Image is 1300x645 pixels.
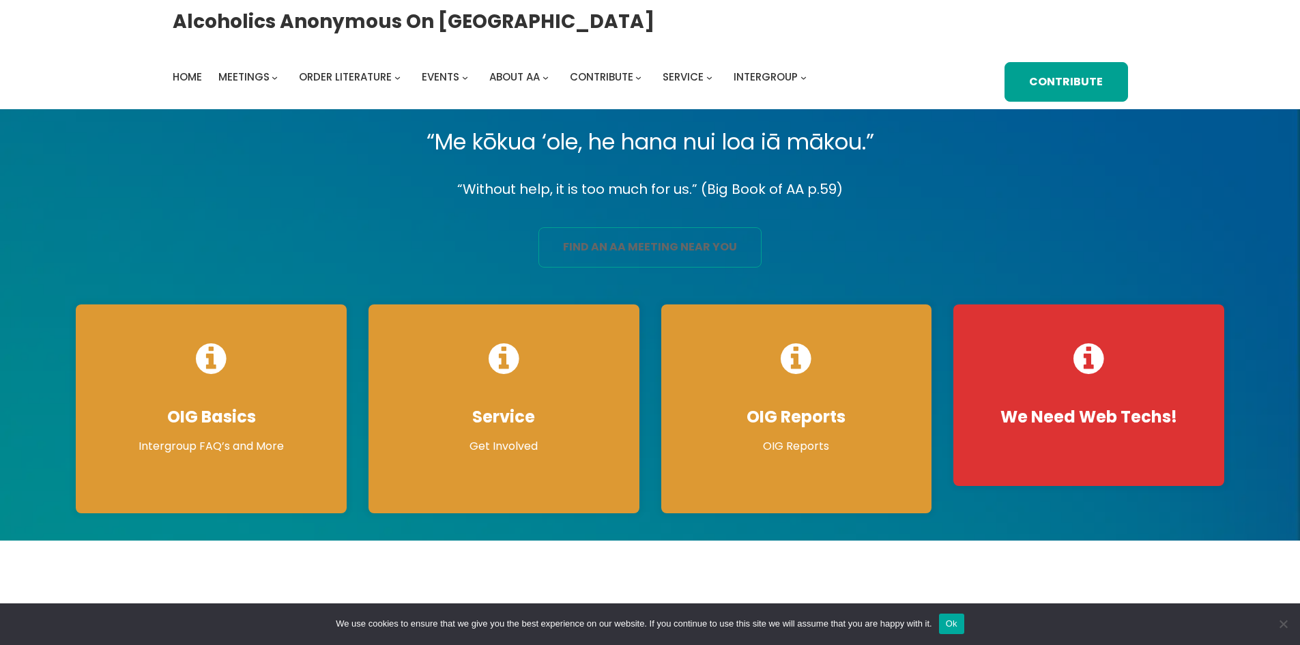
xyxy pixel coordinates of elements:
h4: We Need Web Techs! [967,407,1211,427]
a: find an aa meeting near you [538,227,762,268]
h4: OIG Reports [675,407,919,427]
a: Alcoholics Anonymous on [GEOGRAPHIC_DATA] [173,5,654,38]
span: About AA [489,70,540,84]
button: Service submenu [706,74,712,80]
button: Events submenu [462,74,468,80]
a: Meetings [218,68,270,87]
p: Intergroup FAQ’s and More [89,438,333,455]
span: Events [422,70,459,84]
span: Service [663,70,704,84]
a: About AA [489,68,540,87]
span: We use cookies to ensure that we give you the best experience on our website. If you continue to ... [336,617,931,631]
button: Contribute submenu [635,74,641,80]
span: Home [173,70,202,84]
a: Contribute [1005,62,1127,102]
p: “Without help, it is too much for us.” (Big Book of AA p.59) [65,177,1235,201]
button: Meetings submenu [272,74,278,80]
span: Meetings [218,70,270,84]
h4: OIG Basics [89,407,333,427]
nav: Intergroup [173,68,811,87]
h4: Service [382,407,626,427]
button: Intergroup submenu [800,74,807,80]
p: Get Involved [382,438,626,455]
a: Home [173,68,202,87]
span: Intergroup [734,70,798,84]
p: “Me kōkua ‘ole, he hana nui loa iā mākou.” [65,123,1235,161]
button: Ok [939,614,964,634]
button: About AA submenu [543,74,549,80]
p: OIG Reports [675,438,919,455]
span: Contribute [570,70,633,84]
a: Service [663,68,704,87]
a: Intergroup [734,68,798,87]
span: No [1276,617,1290,631]
a: Events [422,68,459,87]
span: Order Literature [299,70,392,84]
button: Order Literature submenu [394,74,401,80]
a: Contribute [570,68,633,87]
